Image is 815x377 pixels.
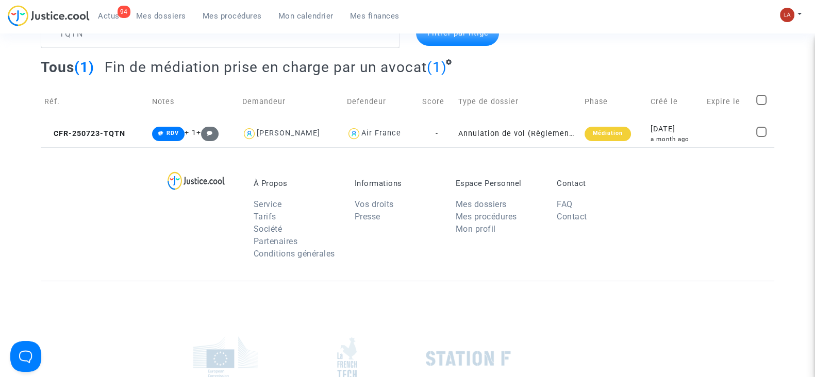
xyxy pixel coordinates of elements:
td: Annulation de vol (Règlement CE n°261/2004) [455,120,581,147]
p: À Propos [254,179,339,188]
td: Notes [148,83,238,120]
a: 94Actus [90,8,128,24]
span: (1) [427,59,447,76]
a: Société [254,224,282,234]
span: Fin de médiation prise en charge par un avocat [105,59,427,76]
td: Demandeur [238,83,343,120]
a: Mon calendrier [270,8,342,24]
div: Air France [361,129,401,138]
a: FAQ [557,199,573,209]
span: CFR-250723-TQTN [44,129,125,138]
span: Mes finances [350,11,400,21]
div: [PERSON_NAME] [257,129,320,138]
div: [DATE] [651,124,700,135]
span: - [436,129,438,138]
p: Espace Personnel [456,179,541,188]
a: Service [254,199,282,209]
td: Score [419,83,455,120]
span: Mes dossiers [136,11,186,21]
a: Conditions générales [254,249,335,259]
span: Tous [41,59,74,76]
td: Réf. [41,83,148,120]
p: Contact [557,179,642,188]
td: Type de dossier [455,83,581,120]
a: Vos droits [355,199,394,209]
div: a month ago [651,135,700,144]
span: (1) [74,59,94,76]
img: 3f9b7d9779f7b0ffc2b90d026f0682a9 [780,8,794,22]
p: Informations [355,179,440,188]
span: + 1 [185,128,196,137]
a: Mes procédures [456,212,517,221]
span: Mes procédures [203,11,262,21]
img: icon-user.svg [346,126,361,141]
span: RDV [167,130,179,136]
iframe: Help Scout Beacon - Open [10,341,41,372]
img: stationf.png [426,351,511,366]
a: Mes procédures [194,8,270,24]
span: + [196,128,219,137]
td: Expire le [703,83,753,120]
div: Médiation [585,127,631,141]
span: Actus [98,11,120,21]
a: Mes dossiers [128,8,194,24]
span: Mon calendrier [278,11,334,21]
img: icon-user.svg [242,126,257,141]
img: logo-lg.svg [168,172,225,190]
a: Mes dossiers [456,199,507,209]
img: jc-logo.svg [8,5,90,26]
td: Créé le [647,83,703,120]
a: Mon profil [456,224,496,234]
div: 94 [118,6,130,18]
a: Mes finances [342,8,408,24]
td: Phase [581,83,647,120]
a: Contact [557,212,587,221]
a: Tarifs [254,212,276,221]
a: Partenaires [254,236,298,246]
td: Defendeur [343,83,419,120]
a: Presse [355,212,380,221]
